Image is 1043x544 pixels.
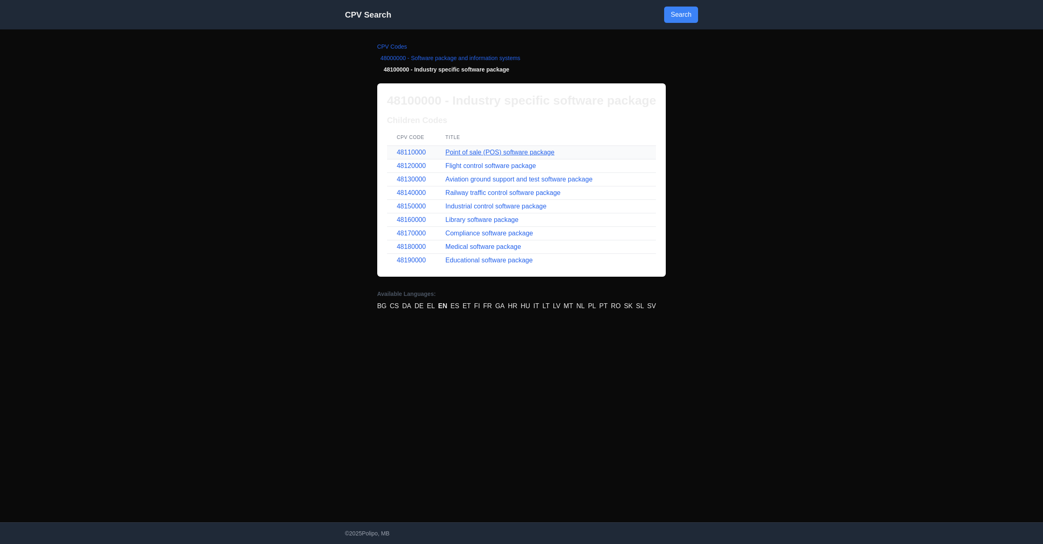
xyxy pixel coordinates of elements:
[445,243,521,250] a: Medical software package
[450,301,459,311] a: ES
[397,257,426,264] a: 48190000
[377,290,666,298] p: Available Languages:
[611,301,621,311] a: RO
[390,301,399,311] a: CS
[377,43,407,50] a: CPV Codes
[397,203,426,210] a: 48150000
[345,10,391,19] a: CPV Search
[397,176,426,183] a: 48130000
[508,301,517,311] a: HR
[474,301,480,311] a: FI
[445,162,536,169] a: Flight control software package
[397,189,426,196] a: 48140000
[445,149,555,156] a: Point of sale (POS) software package
[521,301,530,311] a: HU
[647,301,656,311] a: SV
[445,230,533,237] a: Compliance software package
[483,301,492,311] a: FR
[377,301,387,311] a: BG
[377,65,666,74] li: 48100000 - Industry specific software package
[636,301,644,311] a: SL
[599,301,607,311] a: PT
[445,203,546,210] a: Industrial control software package
[380,55,520,61] a: 48000000 - Software package and information systems
[436,129,656,146] th: Title
[397,216,426,223] a: 48160000
[553,301,560,311] a: LV
[542,301,549,311] a: LT
[387,129,436,146] th: CPV Code
[624,301,633,311] a: SK
[397,162,426,169] a: 48120000
[387,93,656,108] h1: 48100000 - Industry specific software package
[345,529,698,537] p: © 2025 Polipo, MB
[377,290,666,311] nav: Language Versions
[427,301,435,311] a: EL
[397,243,426,250] a: 48180000
[377,43,666,74] nav: Breadcrumb
[533,301,539,311] a: IT
[438,301,447,311] a: EN
[445,216,519,223] a: Library software package
[576,301,584,311] a: NL
[664,7,698,23] a: Go to search
[495,301,505,311] a: GA
[387,114,656,126] h2: Children Codes
[445,257,533,264] a: Educational software package
[564,301,573,311] a: MT
[445,189,561,196] a: Railway traffic control software package
[397,149,426,156] a: 48110000
[397,230,426,237] a: 48170000
[463,301,471,311] a: ET
[588,301,596,311] a: PL
[402,301,411,311] a: DA
[414,301,423,311] a: DE
[445,176,593,183] a: Aviation ground support and test software package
